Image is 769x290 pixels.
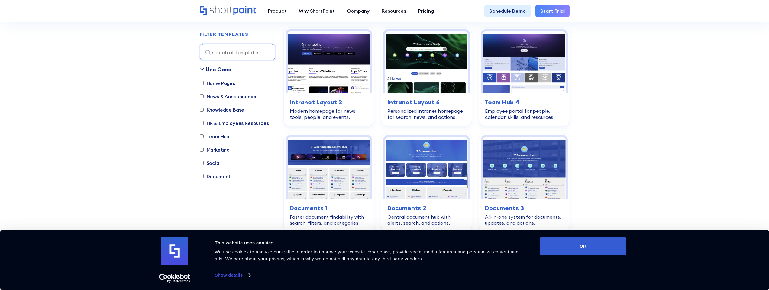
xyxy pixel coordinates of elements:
[412,5,440,17] a: Pricing
[288,31,370,93] img: Intranet Layout 2 – SharePoint Homepage Design: Modern homepage for news, tools, people, and events.
[483,31,565,93] img: Team Hub 4 – SharePoint Employee Portal Template: Employee portal for people, calendar, skills, a...
[284,133,374,232] a: Documents 1 – SharePoint Document Library Template: Faster document findability with search, filt...
[262,5,293,17] a: Product
[288,137,370,199] img: Documents 1 – SharePoint Document Library Template: Faster document findability with search, filt...
[341,5,376,17] a: Company
[200,148,204,152] input: Marketing
[200,81,204,85] input: Home Pages
[200,95,204,99] input: News & Announcement
[200,106,244,113] label: Knowledge Base
[268,7,287,15] div: Product
[148,274,201,283] a: Usercentrics Cookiebot - opens in a new window
[200,93,260,100] label: News & Announcement
[215,271,250,280] a: Show details
[660,220,769,290] div: Chatwidget
[200,161,204,165] input: Social
[385,137,468,199] img: Documents 2 – Document Management Template: Central document hub with alerts, search, and actions.
[215,239,526,246] div: This website uses cookies
[485,98,563,107] h3: Team Hub 4
[376,5,412,17] a: Resources
[200,121,204,125] input: HR & Employees Resources
[290,98,368,107] h3: Intranet Layout 2
[215,249,519,261] span: We use cookies to analyze our traffic in order to improve your website experience, provide social...
[200,174,204,178] input: Document
[290,214,368,226] div: Faster document findability with search, filters, and categories
[200,119,269,127] label: HR & Employees Resources
[660,220,769,290] iframe: Chat Widget
[161,237,188,265] img: logo
[540,237,626,255] button: OK
[293,5,341,17] a: Why ShortPoint
[290,204,368,213] h3: Documents 1
[381,28,472,126] a: Intranet Layout 6 – SharePoint Homepage Design: Personalized intranet homepage for search, news, ...
[200,159,221,167] label: Social
[382,7,406,15] div: Resources
[200,146,230,153] label: Marketing
[484,5,531,17] a: Schedule Demo
[284,28,374,126] a: Intranet Layout 2 – SharePoint Homepage Design: Modern homepage for news, tools, people, and even...
[483,137,565,199] img: Documents 3 – Document Management System Template: All-in-one system for documents, updates, and ...
[381,133,472,232] a: Documents 2 – Document Management Template: Central document hub with alerts, search, and actions...
[200,173,231,180] label: Document
[200,80,235,87] label: Home Pages
[206,65,231,73] div: Use Case
[485,204,563,213] h3: Documents 3
[387,108,466,120] div: Personalized intranet homepage for search, news, and actions.
[535,5,570,17] a: Start Trial
[485,214,563,226] div: All-in-one system for documents, updates, and actions.
[387,214,466,226] div: Central document hub with alerts, search, and actions.
[387,98,466,107] h3: Intranet Layout 6
[387,204,466,213] h3: Documents 2
[200,133,230,140] label: Team Hub
[485,108,563,120] div: Employee portal for people, calendar, skills, and resources.
[418,7,434,15] div: Pricing
[479,28,569,126] a: Team Hub 4 – SharePoint Employee Portal Template: Employee portal for people, calendar, skills, a...
[290,108,368,120] div: Modern homepage for news, tools, people, and events.
[200,108,204,112] input: Knowledge Base
[299,7,335,15] div: Why ShortPoint
[479,133,569,232] a: Documents 3 – Document Management System Template: All-in-one system for documents, updates, and ...
[200,32,248,37] div: FILTER TEMPLATES
[200,6,256,16] a: Home
[200,135,204,138] input: Team Hub
[347,7,370,15] div: Company
[385,31,468,93] img: Intranet Layout 6 – SharePoint Homepage Design: Personalized intranet homepage for search, news, ...
[200,44,275,60] input: search all templates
